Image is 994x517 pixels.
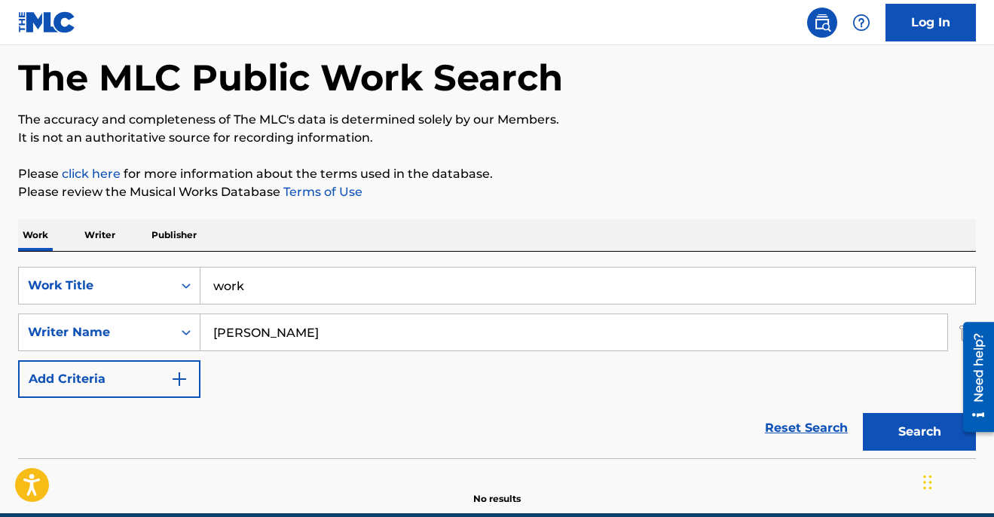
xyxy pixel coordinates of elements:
[846,8,876,38] div: Help
[863,413,976,451] button: Search
[80,219,120,251] p: Writer
[18,267,976,458] form: Search Form
[919,445,994,517] iframe: Chat Widget
[28,323,164,341] div: Writer Name
[813,14,831,32] img: search
[18,111,976,129] p: The accuracy and completeness of The MLC's data is determined solely by our Members.
[280,185,362,199] a: Terms of Use
[28,277,164,295] div: Work Title
[923,460,932,505] div: Drag
[885,4,976,41] a: Log In
[18,129,976,147] p: It is not an authoritative source for recording information.
[147,219,201,251] p: Publisher
[757,411,855,445] a: Reset Search
[959,314,976,351] img: Delete Criterion
[852,14,870,32] img: help
[807,8,837,38] a: Public Search
[18,55,563,100] h1: The MLC Public Work Search
[473,474,521,506] p: No results
[18,360,200,398] button: Add Criteria
[18,219,53,251] p: Work
[170,370,188,388] img: 9d2ae6d4665cec9f34b9.svg
[18,165,976,183] p: Please for more information about the terms used in the database.
[18,183,976,201] p: Please review the Musical Works Database
[952,316,994,437] iframe: Resource Center
[62,167,121,181] a: click here
[18,11,76,33] img: MLC Logo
